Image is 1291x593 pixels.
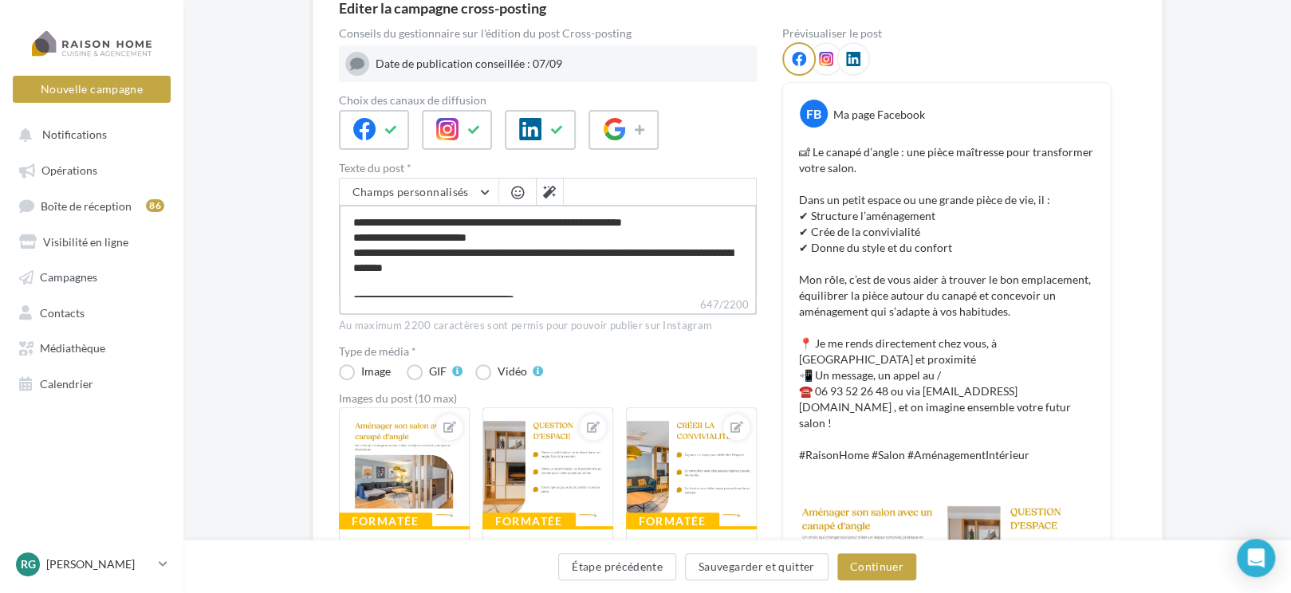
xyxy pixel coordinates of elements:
[10,368,174,397] a: Calendrier
[361,366,391,377] div: Image
[352,185,469,198] span: Champs personnalisés
[10,297,174,326] a: Contacts
[800,100,828,128] div: FB
[339,163,757,174] label: Texte du post *
[40,270,97,284] span: Campagnes
[41,163,97,177] span: Opérations
[558,553,676,580] button: Étape précédente
[10,190,174,220] a: Boîte de réception86
[339,319,757,333] div: Au maximum 2200 caractères sont permis pour pouvoir publier sur Instagram
[782,28,1111,39] div: Prévisualiser le post
[640,537,724,588] div: _Aménager un salon avec un canapé ...
[339,28,757,39] div: Conseils du gestionnaire sur l'édition du post Cross-posting
[10,226,174,255] a: Visibilité en ligne
[13,549,171,579] a: Rg [PERSON_NAME]
[352,537,437,588] div: _Aménager un salon avec un canapé ...
[40,305,85,319] span: Contacts
[41,198,132,212] span: Boîte de réception
[429,366,447,377] div: GIF
[376,56,750,72] div: Date de publication conseillée : 07/09
[10,332,174,361] a: Médiathèque
[685,553,829,580] button: Sauvegarder et quitter
[1237,539,1275,577] div: Open Intercom Messenger
[40,341,105,355] span: Médiathèque
[496,537,581,588] div: _Aménager un salon avec un canapé ...
[799,144,1094,463] p: 🛋 Le canapé d’angle : une pièce maîtresse pour transformer votre salon. Dans un petit espace ou u...
[837,553,916,580] button: Continuer
[339,512,432,530] div: Formatée
[340,179,498,206] button: Champs personnalisés
[339,346,757,357] label: Type de média *
[46,556,152,572] p: [PERSON_NAME]
[482,512,576,530] div: Formatée
[10,155,174,183] a: Opérations
[10,120,167,148] button: Notifications
[43,234,128,248] span: Visibilité en ligne
[21,556,36,572] span: Rg
[146,199,164,212] div: 86
[339,1,546,15] div: Editer la campagne cross-posting
[626,512,719,530] div: Formatée
[13,76,171,103] button: Nouvelle campagne
[339,296,757,315] label: 647/2200
[42,128,107,141] span: Notifications
[833,107,925,123] div: Ma page Facebook
[498,366,527,377] div: Vidéo
[339,95,757,106] label: Choix des canaux de diffusion
[339,393,757,404] div: Images du post (10 max)
[40,376,93,390] span: Calendrier
[10,261,174,290] a: Campagnes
